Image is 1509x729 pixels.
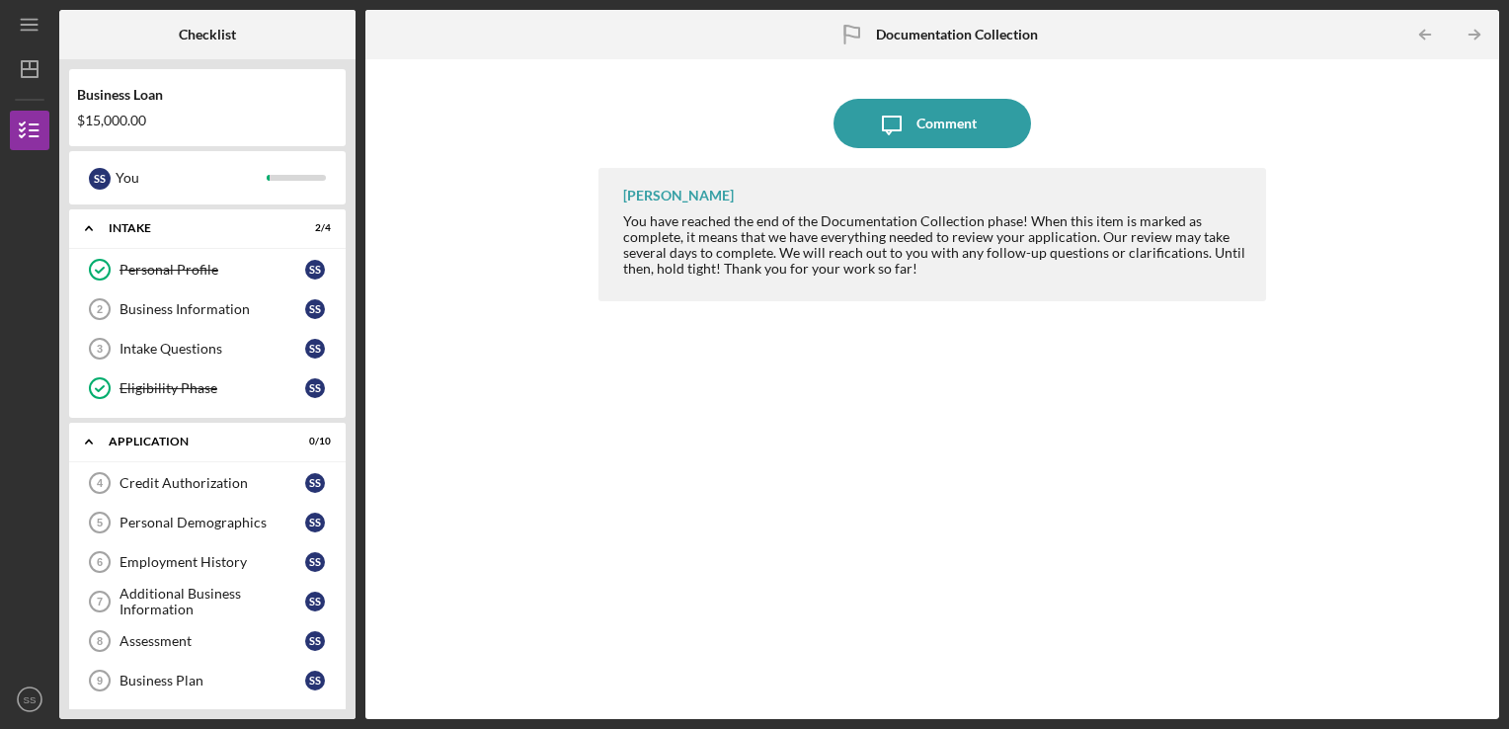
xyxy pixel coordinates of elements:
a: 8AssessmentSS [79,621,336,661]
text: SS [24,694,37,705]
a: 9Business PlanSS [79,661,336,700]
div: S S [305,473,325,493]
div: Additional Business Information [119,586,305,617]
b: Documentation Collection [876,27,1038,42]
div: Business Information [119,301,305,317]
div: Business Loan [77,87,338,103]
div: Personal Profile [119,262,305,278]
tspan: 5 [97,517,103,528]
tspan: 9 [97,675,103,687]
div: You have reached the end of the Documentation Collection phase! When this item is marked as compl... [623,213,1247,277]
div: Comment [916,99,977,148]
tspan: 8 [97,635,103,647]
div: S S [305,631,325,651]
a: 4Credit AuthorizationSS [79,463,336,503]
tspan: 2 [97,303,103,315]
b: Checklist [179,27,236,42]
a: 6Employment HistorySS [79,542,336,582]
button: SS [10,680,49,719]
tspan: 6 [97,556,103,568]
div: Intake [109,222,281,234]
tspan: 7 [97,596,103,607]
div: S S [89,168,111,190]
a: 2Business InformationSS [79,289,336,329]
div: 0 / 10 [295,436,331,447]
div: Business Plan [119,673,305,688]
div: S S [305,552,325,572]
a: 7Additional Business InformationSS [79,582,336,621]
div: Credit Authorization [119,475,305,491]
div: Eligibility Phase [119,380,305,396]
a: Eligibility PhaseSS [79,368,336,408]
div: S S [305,513,325,532]
a: 5Personal DemographicsSS [79,503,336,542]
a: Personal ProfileSS [79,250,336,289]
tspan: 4 [97,477,104,489]
div: S S [305,378,325,398]
div: S S [305,299,325,319]
div: S S [305,592,325,611]
div: S S [305,260,325,280]
div: Employment History [119,554,305,570]
div: Intake Questions [119,341,305,357]
button: Comment [834,99,1031,148]
div: S S [305,671,325,690]
div: 2 / 4 [295,222,331,234]
div: S S [305,339,325,359]
div: [PERSON_NAME] [623,188,734,203]
div: $15,000.00 [77,113,338,128]
a: 3Intake QuestionsSS [79,329,336,368]
div: Assessment [119,633,305,649]
div: You [116,161,267,195]
tspan: 3 [97,343,103,355]
div: Application [109,436,281,447]
div: Personal Demographics [119,515,305,530]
